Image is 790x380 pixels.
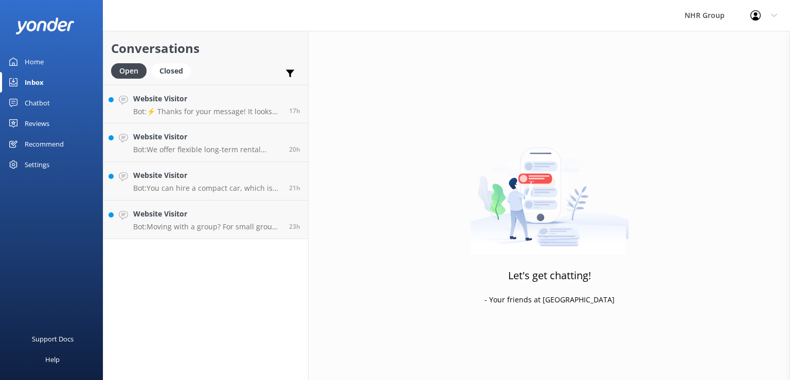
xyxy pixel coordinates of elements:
a: Website VisitorBot:You can hire a compact car, which is fuel-efficient and easy to drive, perfect... [103,162,308,201]
a: Website VisitorBot:We offer flexible long-term rental packages from 3 to 24 months, tailored to y... [103,123,308,162]
div: Help [45,349,60,370]
span: Sep 06 2025 10:12am (UTC +12:00) Pacific/Auckland [289,184,300,192]
p: - Your friends at [GEOGRAPHIC_DATA] [484,294,615,305]
a: Closed [152,65,196,76]
p: Bot: You can hire a compact car, which is fuel-efficient and easy to drive, perfect for city driv... [133,184,281,193]
div: Settings [25,154,49,175]
h3: Let's get chatting! [508,267,591,284]
div: Recommend [25,134,64,154]
h4: Website Visitor [133,131,281,142]
h4: Website Visitor [133,93,281,104]
div: Reviews [25,113,49,134]
div: Closed [152,63,191,79]
a: Website VisitorBot:⚡ Thanks for your message! It looks like this one might be best handled by our... [103,85,308,123]
h2: Conversations [111,39,300,58]
div: Open [111,63,147,79]
h4: Website Visitor [133,208,281,220]
a: Website VisitorBot:Moving with a group? For small groups of 1–5 people, you can enquire about our... [103,201,308,239]
p: Bot: Moving with a group? For small groups of 1–5 people, you can enquire about our cars and SUVs... [133,222,281,231]
h4: Website Visitor [133,170,281,181]
img: artwork of a man stealing a conversation from at giant smartphone [470,126,629,255]
div: Home [25,51,44,72]
div: Inbox [25,72,44,93]
div: Chatbot [25,93,50,113]
span: Sep 06 2025 01:39pm (UTC +12:00) Pacific/Auckland [289,106,300,115]
span: Sep 06 2025 10:56am (UTC +12:00) Pacific/Auckland [289,145,300,154]
span: Sep 06 2025 07:48am (UTC +12:00) Pacific/Auckland [289,222,300,231]
a: Open [111,65,152,76]
p: Bot: We offer flexible long-term rental packages from 3 to 24 months, tailored to your needs. For... [133,145,281,154]
img: yonder-white-logo.png [15,17,75,34]
p: Bot: ⚡ Thanks for your message! It looks like this one might be best handled by our team directly... [133,107,281,116]
div: Support Docs [32,329,74,349]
